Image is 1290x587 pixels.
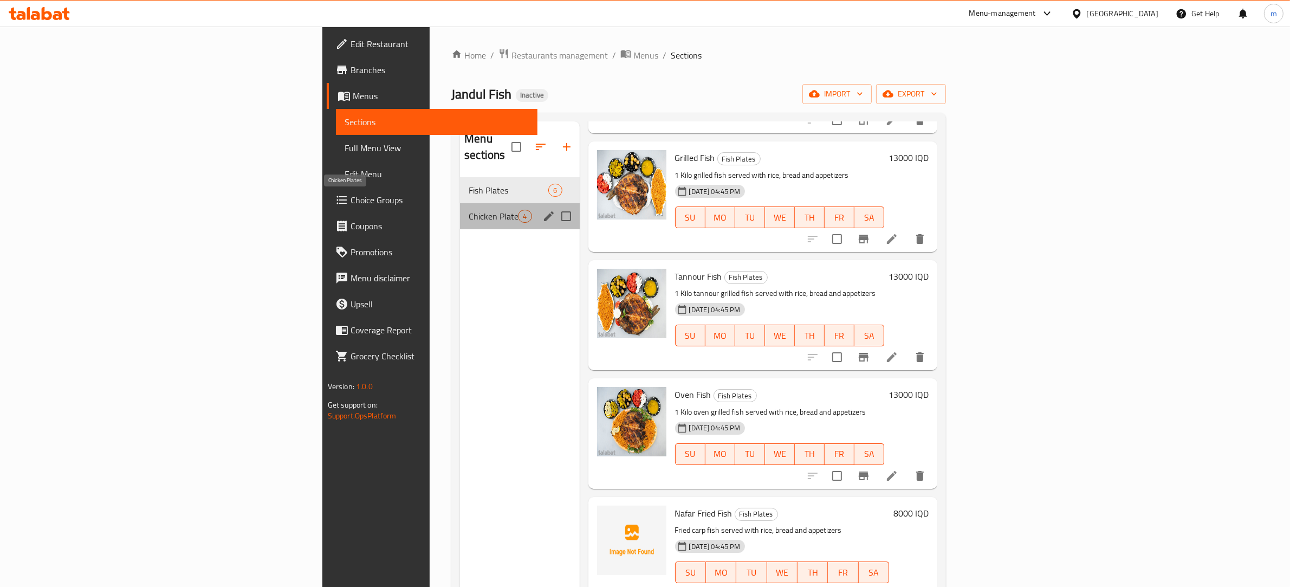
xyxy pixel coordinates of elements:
button: TH [798,562,828,583]
span: Menu disclaimer [351,272,529,285]
span: Chicken Plates [469,210,518,223]
span: Fish Plates [718,153,760,165]
span: 4 [518,211,531,222]
span: [DATE] 04:45 PM [685,186,745,197]
p: Fried carp fish served with rice, bread and appetizers [675,524,890,537]
span: FR [829,210,850,225]
span: m [1270,8,1277,20]
a: Edit Restaurant [327,31,538,57]
span: Sections [671,49,702,62]
nav: Menu sections [460,173,579,234]
a: Branches [327,57,538,83]
span: TU [740,446,761,462]
span: Fish Plates [725,271,767,283]
div: items [518,210,531,223]
span: SU [680,565,702,580]
button: SA [854,207,884,228]
span: Grocery Checklist [351,350,529,363]
a: Coupons [327,213,538,239]
span: WE [772,565,793,580]
a: Edit menu item [885,233,898,246]
span: SA [859,446,880,462]
p: 1 Kilo grilled fish served with rice, bread and appetizers [675,169,885,182]
a: Upsell [327,291,538,317]
a: Restaurants management [498,48,608,62]
span: Oven Fish [675,386,711,403]
button: SA [854,325,884,346]
span: TU [740,328,761,344]
h6: 13000 IQD [889,150,929,165]
span: TH [799,210,820,225]
button: delete [907,463,933,489]
button: Branch-specific-item [851,226,877,252]
button: SA [859,562,889,583]
span: MO [710,210,731,225]
a: Coverage Report [327,317,538,343]
button: Branch-specific-item [851,463,877,489]
span: FR [829,328,850,344]
button: WE [767,562,798,583]
span: SU [680,446,701,462]
h6: 13000 IQD [889,269,929,284]
div: Fish Plates6 [460,177,579,203]
span: Fish Plates [714,390,756,402]
img: Tannour Fish [597,269,666,338]
span: FR [832,565,854,580]
img: Grilled Fish [597,150,666,220]
button: TU [736,562,767,583]
span: Select to update [826,346,848,369]
span: [DATE] 04:45 PM [685,423,745,433]
a: Edit menu item [885,469,898,482]
span: Edit Restaurant [351,37,529,50]
button: WE [765,325,795,346]
span: Nafar Fried Fish [675,505,732,521]
a: Menus [620,48,658,62]
span: WE [769,210,790,225]
div: Chicken Plates4edit [460,203,579,229]
span: SU [680,210,701,225]
span: TH [799,328,820,344]
a: Menus [327,83,538,109]
a: Grocery Checklist [327,343,538,369]
span: MO [710,446,731,462]
a: Full Menu View [336,135,538,161]
span: SA [859,210,880,225]
span: Select to update [826,228,848,250]
button: delete [907,344,933,370]
p: 1 Kilo oven grilled fish served with rice, bread and appetizers [675,405,885,419]
a: Edit Menu [336,161,538,187]
span: SU [680,328,701,344]
span: Upsell [351,298,529,311]
div: Fish Plates [469,184,548,197]
button: delete [907,226,933,252]
span: Sections [345,115,529,128]
span: Choice Groups [351,193,529,207]
div: Fish Plates [735,508,778,521]
button: SU [675,562,706,583]
li: / [663,49,666,62]
img: Nafar Fried Fish [597,506,666,575]
button: MO [706,562,736,583]
span: SA [863,565,885,580]
a: Promotions [327,239,538,265]
span: 6 [549,185,561,196]
span: import [811,87,863,101]
span: [DATE] 04:45 PM [685,305,745,315]
button: FR [825,443,854,465]
button: TU [735,443,765,465]
span: Menus [353,89,529,102]
button: edit [541,208,557,224]
span: TU [741,565,762,580]
button: Branch-specific-item [851,344,877,370]
span: [DATE] 04:45 PM [685,541,745,552]
button: FR [825,207,854,228]
span: WE [769,446,790,462]
span: Menus [633,49,658,62]
button: FR [828,562,858,583]
span: Coupons [351,220,529,233]
button: TH [795,443,825,465]
a: Support.OpsPlatform [328,409,397,423]
span: 1.0.0 [356,379,373,394]
button: MO [705,207,735,228]
span: Restaurants management [511,49,608,62]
